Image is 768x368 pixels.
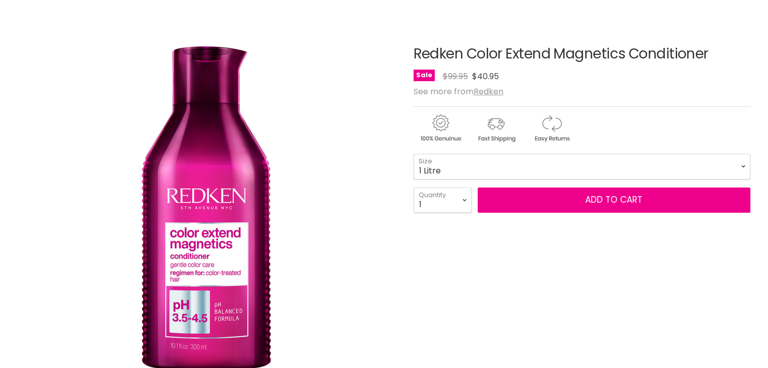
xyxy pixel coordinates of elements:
span: $40.95 [472,71,499,82]
span: $99.95 [443,71,468,82]
select: Quantity [414,188,472,213]
span: See more from [414,86,503,97]
span: Add to cart [585,194,642,206]
img: genuine.gif [414,113,467,144]
img: shipping.gif [469,113,523,144]
a: Redken [474,86,503,97]
img: returns.gif [525,113,578,144]
button: Add to cart [478,188,750,213]
span: Sale [414,70,435,81]
h1: Redken Color Extend Magnetics Conditioner [414,46,750,62]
